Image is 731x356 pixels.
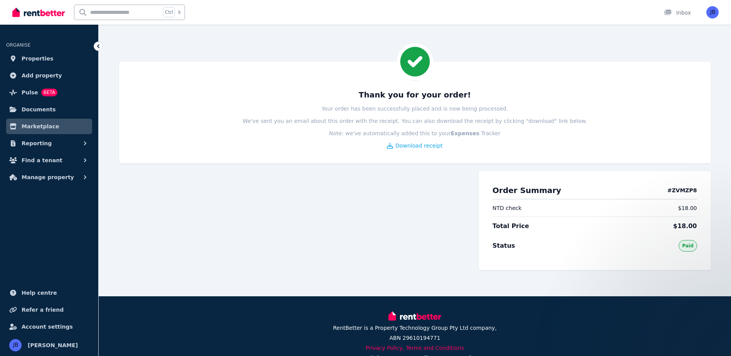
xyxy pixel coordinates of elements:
[492,204,521,212] span: NTD check
[22,322,73,331] span: Account settings
[492,241,515,250] span: Status
[6,42,30,48] span: ORGANISE
[6,136,92,151] button: Reporting
[22,54,54,63] span: Properties
[28,341,78,350] span: [PERSON_NAME]
[22,139,52,148] span: Reporting
[22,88,38,97] span: Pulse
[22,105,56,114] span: Documents
[6,51,92,66] a: Properties
[389,334,440,342] p: ABN 29610194771
[664,9,691,17] div: Inbox
[6,102,92,117] a: Documents
[22,156,62,165] span: Find a tenant
[22,288,57,297] span: Help centre
[41,89,57,96] span: BETA
[6,285,92,301] a: Help centre
[667,186,697,194] h4: # ZVMZP8
[6,153,92,168] button: Find a tenant
[682,243,693,249] span: Paid
[9,339,22,351] img: JACQUELINE BARRY
[22,305,64,314] span: Refer a friend
[22,122,59,131] span: Marketplace
[6,119,92,134] a: Marketplace
[243,117,587,125] p: We've sent you an email about this order with the receipt. You can also download the receipt by c...
[329,129,501,137] p: Note: we've automatically added this to your Tracker
[388,310,441,322] img: RentBetter
[6,319,92,334] a: Account settings
[395,142,443,149] span: Download receipt
[678,204,697,212] span: $18.00
[12,7,65,18] img: RentBetter
[366,345,464,351] a: Privacy Policy, Terms and Conditions
[673,222,697,231] span: $18.00
[492,185,561,196] h2: Order Summary
[6,302,92,317] a: Refer a friend
[492,222,529,231] span: Total Price
[6,170,92,185] button: Manage property
[22,71,62,80] span: Add property
[333,324,497,332] p: RentBetter is a Property Technology Group Pty Ltd company,
[163,7,175,17] span: Ctrl
[451,130,479,136] b: Expenses
[359,89,471,100] h3: Thank you for your order!
[6,68,92,83] a: Add property
[706,6,719,18] img: JACQUELINE BARRY
[22,173,74,182] span: Manage property
[178,9,181,15] span: k
[705,330,723,348] iframe: Intercom live chat
[6,85,92,100] a: PulseBETA
[322,105,508,113] p: Your order has been successfully placed and is now being processed.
